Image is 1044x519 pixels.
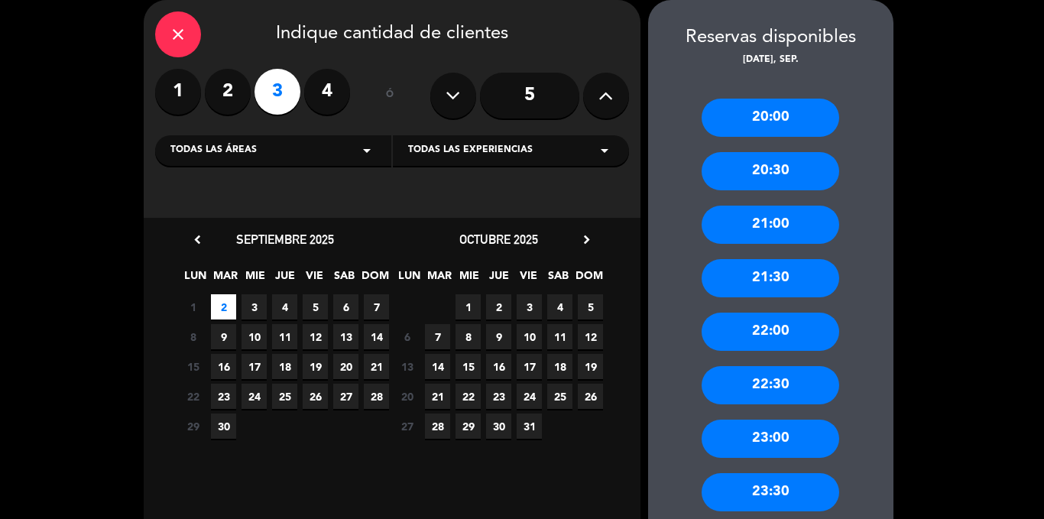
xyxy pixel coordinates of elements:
[578,384,603,409] span: 26
[702,152,839,190] div: 20:30
[579,232,595,248] i: chevron_right
[242,354,267,379] span: 17
[456,414,481,439] span: 29
[702,313,839,351] div: 22:00
[183,267,208,292] span: LUN
[486,267,511,292] span: JUE
[486,384,511,409] span: 23
[364,324,389,349] span: 14
[242,267,267,292] span: MIE
[547,384,572,409] span: 25
[394,354,420,379] span: 13
[547,354,572,379] span: 18
[205,69,251,115] label: 2
[517,324,542,349] span: 10
[456,267,481,292] span: MIE
[333,354,358,379] span: 20
[575,267,601,292] span: DOM
[211,354,236,379] span: 16
[648,53,893,68] div: [DATE], sep.
[702,206,839,244] div: 21:00
[272,294,297,320] span: 4
[272,324,297,349] span: 11
[358,141,376,160] i: arrow_drop_down
[242,384,267,409] span: 24
[486,354,511,379] span: 16
[425,414,450,439] span: 28
[272,384,297,409] span: 25
[303,294,328,320] span: 5
[155,69,201,115] label: 1
[212,267,238,292] span: MAR
[304,69,350,115] label: 4
[486,414,511,439] span: 30
[397,267,422,292] span: LUN
[211,414,236,439] span: 30
[648,23,893,53] div: Reservas disponibles
[546,267,571,292] span: SAB
[303,354,328,379] span: 19
[333,324,358,349] span: 13
[365,69,415,122] div: ó
[364,354,389,379] span: 21
[702,366,839,404] div: 22:30
[272,267,297,292] span: JUE
[702,420,839,458] div: 23:00
[242,294,267,320] span: 3
[517,384,542,409] span: 24
[180,354,206,379] span: 15
[255,69,300,115] label: 3
[180,324,206,349] span: 8
[155,11,629,57] div: Indique cantidad de clientes
[425,354,450,379] span: 14
[578,294,603,320] span: 5
[272,354,297,379] span: 18
[394,324,420,349] span: 6
[333,384,358,409] span: 27
[426,267,452,292] span: MAR
[456,384,481,409] span: 22
[456,354,481,379] span: 15
[303,384,328,409] span: 26
[456,294,481,320] span: 1
[302,267,327,292] span: VIE
[595,141,614,160] i: arrow_drop_down
[517,414,542,439] span: 31
[364,384,389,409] span: 28
[169,25,187,44] i: close
[180,414,206,439] span: 29
[332,267,357,292] span: SAB
[362,267,387,292] span: DOM
[425,324,450,349] span: 7
[236,232,334,247] span: septiembre 2025
[517,294,542,320] span: 3
[486,294,511,320] span: 2
[456,324,481,349] span: 8
[702,99,839,137] div: 20:00
[459,232,538,247] span: octubre 2025
[303,324,328,349] span: 12
[578,354,603,379] span: 19
[394,414,420,439] span: 27
[408,143,533,158] span: Todas las experiencias
[364,294,389,320] span: 7
[242,324,267,349] span: 10
[516,267,541,292] span: VIE
[547,324,572,349] span: 11
[517,354,542,379] span: 17
[333,294,358,320] span: 6
[394,384,420,409] span: 20
[170,143,257,158] span: Todas las áreas
[578,324,603,349] span: 12
[425,384,450,409] span: 21
[211,324,236,349] span: 9
[702,473,839,511] div: 23:30
[702,259,839,297] div: 21:30
[190,232,206,248] i: chevron_left
[180,294,206,320] span: 1
[180,384,206,409] span: 22
[547,294,572,320] span: 4
[486,324,511,349] span: 9
[211,384,236,409] span: 23
[211,294,236,320] span: 2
